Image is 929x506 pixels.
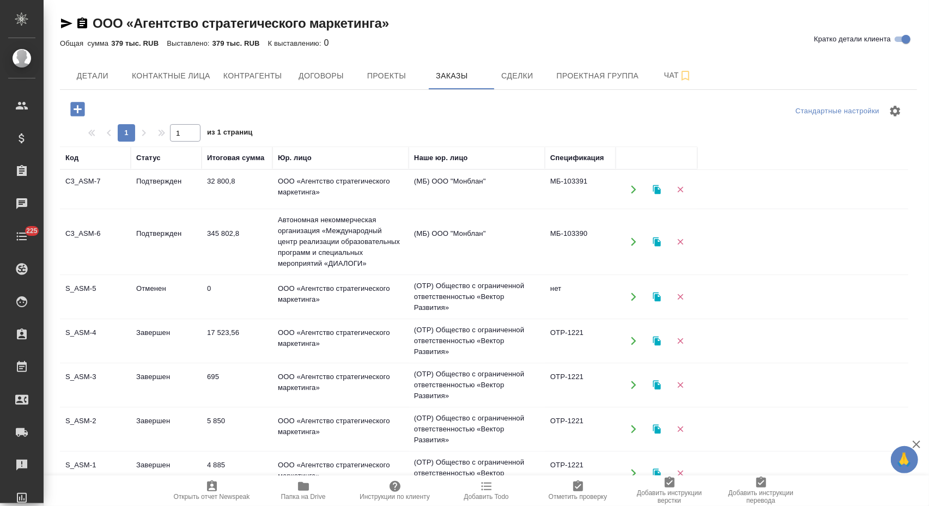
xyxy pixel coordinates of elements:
[679,69,692,82] svg: Подписаться
[532,475,624,506] button: Отметить проверку
[669,286,691,308] button: Удалить
[278,153,312,163] div: Юр. лицо
[622,374,645,397] button: Открыть
[556,69,639,83] span: Проектная группа
[646,374,668,397] button: Клонировать
[669,231,691,253] button: Удалить
[131,278,202,316] td: Отменен
[272,454,409,492] td: ООО «Агентство стратегического маркетинга»
[409,223,545,261] td: (МБ) ООО "Монблан"
[93,16,389,31] a: ООО «Агентство стратегического маркетинга»
[545,410,616,448] td: OTP-1221
[65,153,78,163] div: Код
[549,493,607,501] span: Отметить проверку
[295,69,347,83] span: Договоры
[409,407,545,451] td: (OTP) Общество с ограниченной ответственностью «Вектор Развития»
[131,170,202,209] td: Подтвержден
[814,34,891,45] span: Кратко детали клиента
[622,418,645,441] button: Открыть
[646,330,668,352] button: Клонировать
[202,223,272,261] td: 345 802,8
[669,330,691,352] button: Удалить
[281,493,326,501] span: Папка на Drive
[60,410,131,448] td: S_ASM-2
[60,366,131,404] td: S_ASM-3
[174,493,250,501] span: Открыть отчет Newspeak
[646,178,668,200] button: Клонировать
[409,363,545,407] td: (OTP) Общество с ограниченной ответственностью «Вектор Развития»
[60,39,111,47] p: Общая сумма
[409,170,545,209] td: (МБ) ООО "Монблан"
[624,475,715,506] button: Добавить инструкции верстки
[882,98,908,124] span: Настроить таблицу
[646,418,668,441] button: Клонировать
[63,98,93,120] button: Добавить проект
[60,322,131,360] td: S_ASM-4
[272,278,409,316] td: ООО «Агентство стратегического маркетинга»
[622,286,645,308] button: Открыть
[76,17,89,30] button: Скопировать ссылку
[360,69,412,83] span: Проекты
[131,454,202,492] td: Завершен
[895,448,914,471] span: 🙏
[550,153,604,163] div: Спецификация
[669,374,691,397] button: Удалить
[131,410,202,448] td: Завершен
[3,223,41,250] a: 225
[131,322,202,360] td: Завершен
[202,170,272,209] td: 32 800,8
[202,410,272,448] td: 5 850
[669,462,691,485] button: Удалить
[207,126,253,142] span: из 1 страниц
[272,322,409,360] td: ООО «Агентство стратегического маркетинга»
[360,493,430,501] span: Инструкции по клиенту
[167,39,212,47] p: Выставлено:
[60,454,131,492] td: S_ASM-1
[272,410,409,448] td: ООО «Агентство стратегического маркетинга»
[622,231,645,253] button: Открыть
[545,454,616,492] td: OTP-1221
[409,452,545,495] td: (OTP) Общество с ограниченной ответственностью «Вектор Развития»
[545,322,616,360] td: OTP-1221
[545,278,616,316] td: нет
[60,17,73,30] button: Скопировать ссылку для ЯМессенджера
[60,36,917,50] div: 0
[891,446,918,473] button: 🙏
[268,39,324,47] p: К выставлению:
[409,275,545,319] td: (OTP) Общество с ограниченной ответственностью «Вектор Развития»
[131,366,202,404] td: Завершен
[272,170,409,209] td: ООО «Агентство стратегического маркетинга»
[258,475,349,506] button: Папка на Drive
[60,170,131,209] td: C3_ASM-7
[60,278,131,316] td: S_ASM-5
[722,489,800,504] span: Добавить инструкции перевода
[212,39,268,47] p: 379 тыс. RUB
[646,286,668,308] button: Клонировать
[166,475,258,506] button: Открыть отчет Newspeak
[669,178,691,200] button: Удалить
[464,493,508,501] span: Добавить Todo
[545,223,616,261] td: МБ-103390
[202,278,272,316] td: 0
[622,462,645,485] button: Открыть
[202,322,272,360] td: 17 523,56
[349,475,441,506] button: Инструкции по клиенту
[630,489,709,504] span: Добавить инструкции верстки
[793,103,882,120] div: split button
[60,223,131,261] td: C3_ASM-6
[131,223,202,261] td: Подтвержден
[223,69,282,83] span: Контрагенты
[409,319,545,363] td: (OTP) Общество с ограниченной ответственностью «Вектор Развития»
[441,475,532,506] button: Добавить Todo
[20,225,44,236] span: 225
[646,462,668,485] button: Клонировать
[202,366,272,404] td: 695
[652,69,704,82] span: Чат
[622,330,645,352] button: Открыть
[414,153,468,163] div: Наше юр. лицо
[646,231,668,253] button: Клонировать
[545,170,616,209] td: МБ-103391
[272,209,409,275] td: Автономная некоммерческая организация «Международный центр реализации образовательных программ и ...
[132,69,210,83] span: Контактные лица
[669,418,691,441] button: Удалить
